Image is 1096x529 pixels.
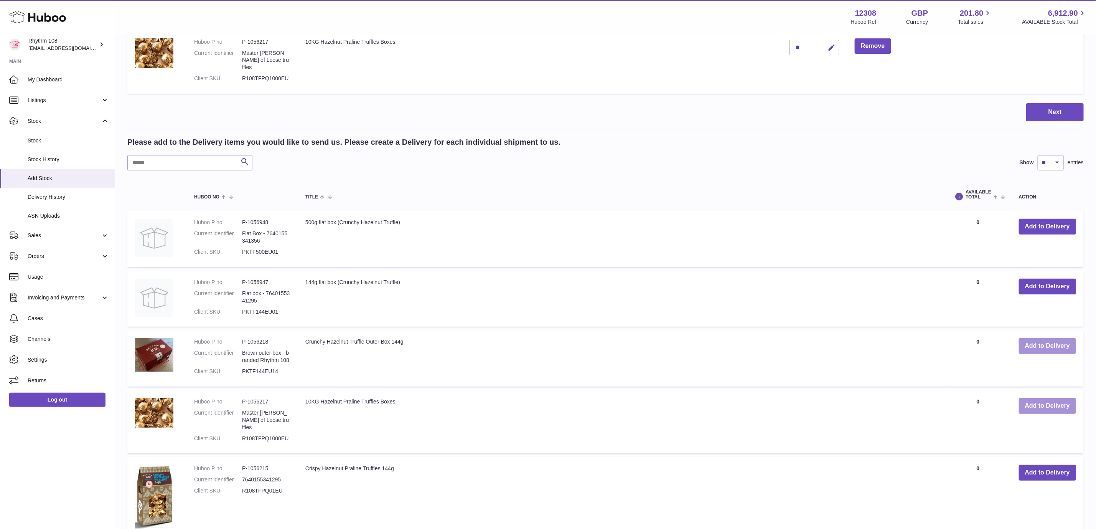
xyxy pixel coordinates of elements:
span: entries [1068,159,1084,166]
a: 201.80 Total sales [958,8,992,26]
dt: Current identifier [194,476,242,483]
dt: Huboo P no [194,219,242,226]
dt: Client SKU [194,368,242,375]
dd: PKTF144EU01 [242,308,290,316]
dt: Huboo P no [194,398,242,405]
dd: R108TFPQ1000EU [242,75,290,82]
button: Add to Delivery [1019,338,1076,354]
td: Crunchy Hazelnut Truffle Outer Box 144g [298,331,945,387]
a: Log out [9,393,105,407]
button: Next [1026,103,1084,121]
dt: Current identifier [194,409,242,431]
span: Cases [28,315,109,322]
td: 0 [945,271,1011,327]
h2: Please add to the Delivery items you would like to send us. Please create a Delivery for each ind... [127,137,560,147]
img: 144g flat box (Crunchy Hazelnut Truffle) [135,279,173,317]
span: 6,912.90 [1048,8,1078,18]
td: 0 [945,331,1011,387]
span: Huboo no [194,195,219,200]
dt: Huboo P no [194,279,242,286]
img: Crispy Hazelnut Praline Truffles 144g [135,465,173,529]
span: Stock [28,117,101,125]
img: Crunchy Hazelnut Truffle Outer Box 144g [135,338,173,372]
td: 144g flat box (Crunchy Hazelnut Truffle) [298,271,945,327]
span: Invoicing and Payments [28,294,101,301]
dd: Master [PERSON_NAME] of Loose truffles [242,409,290,431]
dd: Master [PERSON_NAME] of Loose truffles [242,50,290,71]
span: AVAILABLE Stock Total [1022,18,1087,26]
button: Add to Delivery [1019,279,1076,294]
dt: Client SKU [194,308,242,316]
dd: P-1056217 [242,398,290,405]
div: Currency [906,18,928,26]
span: Stock [28,137,109,144]
dd: P-1056217 [242,38,290,46]
span: Stock History [28,156,109,163]
dd: Flat box - 7640155341295 [242,290,290,304]
button: Add to Delivery [1019,219,1076,235]
dt: Current identifier [194,50,242,71]
dt: Huboo P no [194,38,242,46]
td: 0 [945,390,1011,453]
img: orders@rhythm108.com [9,39,21,50]
span: Settings [28,356,109,364]
td: 500g flat box (Crunchy Hazelnut Truffle) [298,211,945,267]
span: Delivery History [28,193,109,201]
dd: P-1056215 [242,465,290,472]
strong: GBP [911,8,928,18]
dd: Brown outer box - branded Rhythm 108 [242,349,290,364]
span: AVAILABLE Total [966,190,991,200]
dt: Huboo P no [194,465,242,472]
dd: P-1056947 [242,279,290,286]
td: 0 [945,211,1011,267]
div: Rhythm 108 [28,37,97,52]
img: 10KG Hazelnut Praline Truffles Boxes [135,38,173,68]
label: Show [1020,159,1034,166]
span: Total sales [958,18,992,26]
span: Channels [28,336,109,343]
span: Orders [28,253,101,260]
dd: Flat Box - 7640155341356 [242,230,290,245]
button: Remove [855,38,891,54]
dd: PKTF500EU01 [242,248,290,256]
dt: Current identifier [194,230,242,245]
button: Add to Delivery [1019,398,1076,414]
div: Huboo Ref [851,18,877,26]
dd: P-1056948 [242,219,290,226]
dd: PKTF144EU14 [242,368,290,375]
span: Title [305,195,318,200]
span: ASN Uploads [28,212,109,220]
dd: P-1056218 [242,338,290,346]
dt: Client SKU [194,75,242,82]
img: 500g flat box (Crunchy Hazelnut Truffle) [135,219,173,257]
span: 201.80 [960,8,983,18]
span: Sales [28,232,101,239]
strong: 12308 [855,8,877,18]
dt: Client SKU [194,435,242,442]
dt: Current identifier [194,349,242,364]
button: Add to Delivery [1019,465,1076,481]
dt: Current identifier [194,290,242,304]
td: 10KG Hazelnut Praline Truffles Boxes [298,390,945,453]
dt: Client SKU [194,248,242,256]
div: Action [1019,195,1076,200]
img: 10KG Hazelnut Praline Truffles Boxes [135,398,173,428]
td: 10KG Hazelnut Praline Truffles Boxes [298,31,782,94]
span: Returns [28,377,109,384]
span: Listings [28,97,101,104]
dd: 7640155341295 [242,476,290,483]
dt: Huboo P no [194,338,242,346]
a: 6,912.90 AVAILABLE Stock Total [1022,8,1087,26]
span: [EMAIL_ADDRESS][DOMAIN_NAME] [28,45,113,51]
dd: R108TFPQ1000EU [242,435,290,442]
span: Usage [28,273,109,281]
span: My Dashboard [28,76,109,83]
span: Add Stock [28,175,109,182]
dd: R108TFPQ01EU [242,487,290,494]
dt: Client SKU [194,487,242,494]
